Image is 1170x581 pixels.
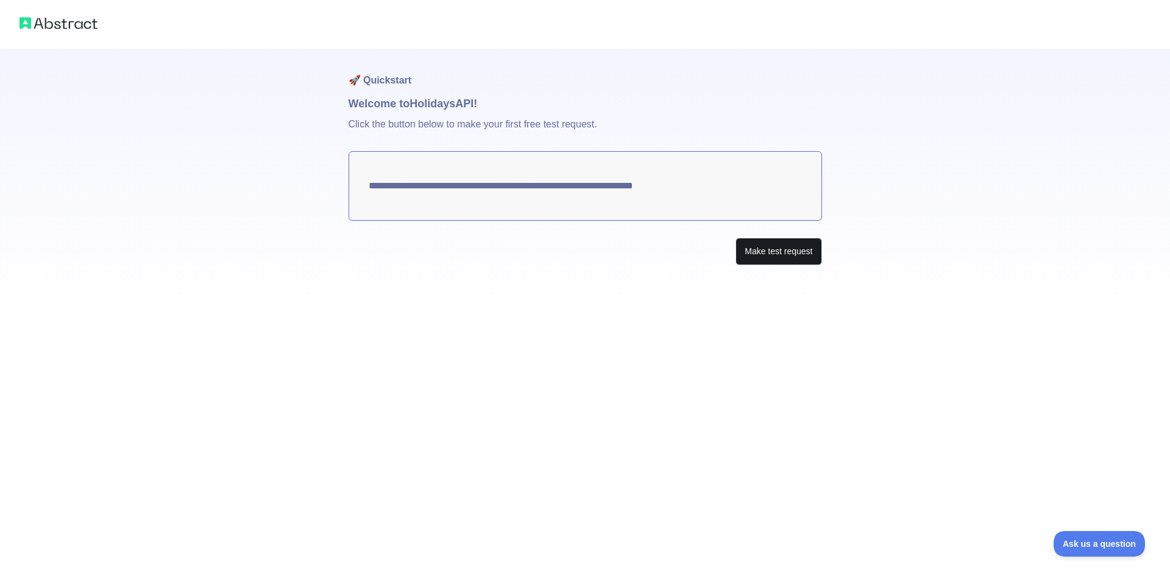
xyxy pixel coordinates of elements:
iframe: Toggle Customer Support [1054,531,1146,557]
h1: Welcome to Holidays API! [349,95,822,112]
button: Make test request [736,238,821,265]
h1: 🚀 Quickstart [349,49,822,95]
img: Abstract logo [19,15,97,32]
p: Click the button below to make your first free test request. [349,112,822,151]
